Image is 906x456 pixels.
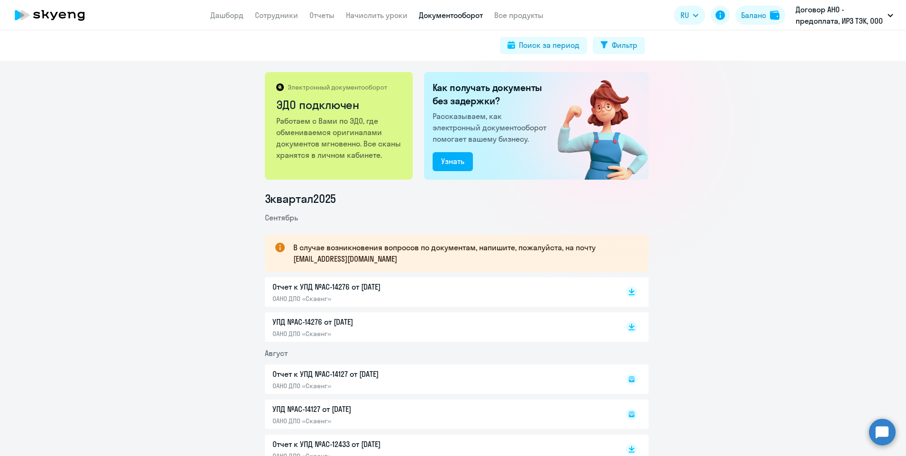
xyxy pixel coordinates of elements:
[433,110,550,145] p: Рассказываем, как электронный документооборот помогает вашему бизнесу.
[276,115,403,161] p: Работаем с Вами по ЭДО, где обмениваемся оригиналами документов мгновенно. Все сканы хранятся в л...
[276,97,403,112] h2: ЭДО подключен
[272,316,606,338] a: УПД №AC-14276 от [DATE]ОАНО ДПО «Скаенг»
[272,281,471,292] p: Отчет к УПД №AC-14276 от [DATE]
[770,10,779,20] img: balance
[612,39,637,51] div: Фильтр
[265,213,298,222] span: Сентябрь
[272,329,471,338] p: ОАНО ДПО «Скаенг»
[542,72,649,180] img: connected
[309,10,335,20] a: Отчеты
[272,316,471,328] p: УПД №AC-14276 от [DATE]
[674,6,705,25] button: RU
[210,10,244,20] a: Дашборд
[293,242,632,264] p: В случае возникновения вопросов по документам, напишите, пожалуйста, на почту [EMAIL_ADDRESS][DOM...
[272,281,606,303] a: Отчет к УПД №AC-14276 от [DATE]ОАНО ДПО «Скаенг»
[593,37,645,54] button: Фильтр
[272,294,471,303] p: ОАНО ДПО «Скаенг»
[796,4,884,27] p: Договор АНО - предоплата, ИРЗ ТЭК, ООО
[735,6,785,25] button: Балансbalance
[680,9,689,21] span: RU
[791,4,898,27] button: Договор АНО - предоплата, ИРЗ ТЭК, ООО
[346,10,408,20] a: Начислить уроки
[419,10,483,20] a: Документооборот
[441,155,464,167] div: Узнать
[265,191,649,206] li: 3 квартал 2025
[500,37,587,54] button: Поиск за период
[741,9,766,21] div: Баланс
[288,83,387,91] p: Электронный документооборот
[255,10,298,20] a: Сотрудники
[272,438,471,450] p: Отчет к УПД №AC-12433 от [DATE]
[494,10,544,20] a: Все продукты
[265,348,288,358] span: Август
[519,39,580,51] div: Поиск за период
[433,152,473,171] button: Узнать
[433,81,550,108] h2: Как получать документы без задержки?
